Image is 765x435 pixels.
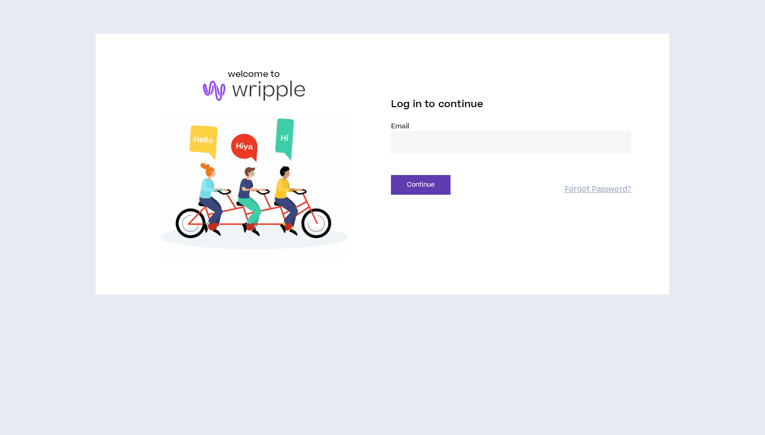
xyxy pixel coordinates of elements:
span: Log in to continue [391,98,483,111]
img: Welcome to Wripple [134,111,374,261]
a: Forgot Password? [565,185,631,195]
label: Email [391,121,631,131]
button: Continue [391,175,450,195]
img: logo-brand.png [203,81,305,101]
h6: welcome to [228,68,280,81]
